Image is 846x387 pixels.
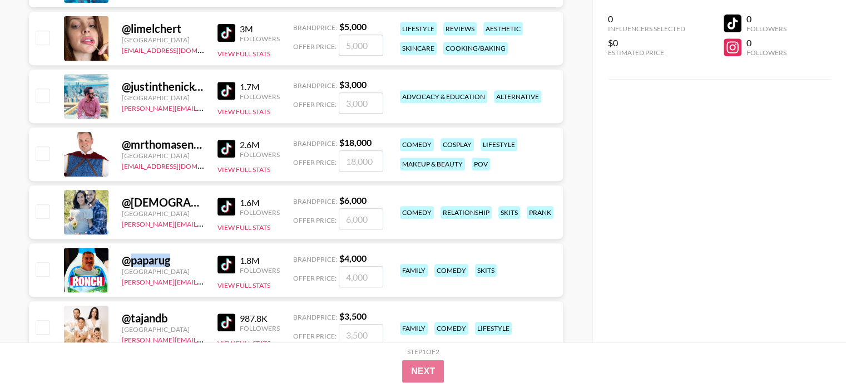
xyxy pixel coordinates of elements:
div: Influencers Selected [608,25,685,33]
span: Offer Price: [293,158,337,166]
img: TikTok [217,82,235,100]
input: 18,000 [339,150,383,172]
strong: $ 6,000 [339,195,367,205]
div: [GEOGRAPHIC_DATA] [122,36,204,44]
div: 0 [746,37,786,48]
div: skincare [400,42,437,55]
span: Brand Price: [293,255,337,263]
div: skits [498,206,520,219]
div: lifestyle [475,322,512,335]
a: [PERSON_NAME][EMAIL_ADDRESS][DOMAIN_NAME] [122,218,286,228]
div: comedy [400,206,434,219]
div: @ justinthenickofcrime [122,80,204,94]
button: View Full Stats [217,223,270,232]
div: Estimated Price [608,48,685,57]
img: TikTok [217,140,235,158]
strong: $ 4,000 [339,253,367,263]
div: lifestyle [400,22,437,35]
div: skits [475,264,497,277]
img: TikTok [217,256,235,273]
a: [PERSON_NAME][EMAIL_ADDRESS][DOMAIN_NAME] [122,276,286,286]
span: Offer Price: [293,274,337,282]
strong: $ 3,500 [339,311,367,321]
iframe: Drift Widget Chat Controller [790,331,833,374]
strong: $ 3,000 [339,79,367,90]
button: View Full Stats [217,165,270,174]
strong: $ 18,000 [339,137,372,148]
div: 0 [608,13,685,25]
div: alternative [494,90,541,103]
span: Brand Price: [293,197,337,205]
div: comedy [434,264,468,277]
div: @ paparug [122,253,204,267]
div: [GEOGRAPHIC_DATA] [122,151,204,160]
div: @ limelchert [122,22,204,36]
div: comedy [400,138,434,151]
input: 3,000 [339,92,383,114]
div: @ tajandb [122,311,204,325]
a: [PERSON_NAME][EMAIL_ADDRESS][PERSON_NAME][DOMAIN_NAME] [122,102,339,112]
div: family [400,264,428,277]
button: View Full Stats [217,107,270,116]
div: Followers [746,48,786,57]
span: Brand Price: [293,139,337,148]
div: makeup & beauty [400,158,465,170]
button: View Full Stats [217,339,270,347]
div: cosplay [441,138,474,151]
input: 5,000 [339,35,383,56]
div: lifestyle [481,138,517,151]
input: 4,000 [339,266,383,287]
span: Offer Price: [293,100,337,109]
img: TikTok [217,198,235,215]
div: Followers [240,92,280,101]
div: 1.6M [240,197,280,208]
span: Offer Price: [293,332,337,340]
button: Next [402,360,444,383]
input: 3,500 [339,324,383,345]
div: 0 [746,13,786,25]
span: Brand Price: [293,313,337,321]
div: Followers [240,35,280,43]
div: reviews [443,22,477,35]
div: Step 1 of 2 [407,347,439,356]
div: Followers [240,266,280,275]
span: Offer Price: [293,42,337,51]
img: TikTok [217,313,235,331]
button: View Full Stats [217,281,270,290]
div: Followers [240,208,280,217]
div: 3M [240,23,280,35]
div: 2.6M [240,139,280,150]
div: 987.8K [240,313,280,324]
div: [GEOGRAPHIC_DATA] [122,209,204,218]
img: TikTok [217,24,235,42]
strong: $ 5,000 [339,21,367,32]
div: [GEOGRAPHIC_DATA] [122,267,204,276]
div: Followers [746,25,786,33]
span: Brand Price: [293,81,337,90]
div: family [400,322,428,335]
a: [EMAIL_ADDRESS][DOMAIN_NAME] [122,160,234,170]
a: [EMAIL_ADDRESS][DOMAIN_NAME] [122,44,234,55]
div: prank [527,206,553,219]
div: pov [472,158,490,170]
div: [GEOGRAPHIC_DATA] [122,325,204,334]
div: comedy [434,322,468,335]
span: Offer Price: [293,216,337,224]
div: aesthetic [483,22,523,35]
a: [PERSON_NAME][EMAIL_ADDRESS][DOMAIN_NAME] [122,334,286,344]
div: advocacy & education [400,90,487,103]
div: @ [DEMOGRAPHIC_DATA] [122,195,204,209]
div: 1.7M [240,81,280,92]
span: Brand Price: [293,23,337,32]
div: $0 [608,37,685,48]
div: @ mrthomasenglish [122,138,204,151]
div: Followers [240,324,280,332]
button: View Full Stats [217,50,270,58]
div: Followers [240,150,280,159]
div: 1.8M [240,255,280,266]
input: 6,000 [339,208,383,229]
div: relationship [441,206,492,219]
div: [GEOGRAPHIC_DATA] [122,94,204,102]
div: cooking/baking [443,42,508,55]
